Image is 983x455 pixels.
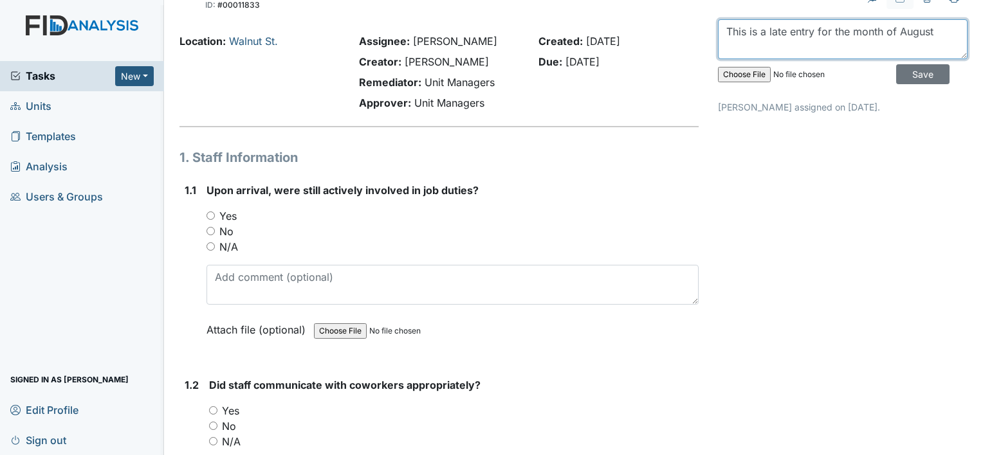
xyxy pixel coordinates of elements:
span: [PERSON_NAME] [405,55,489,68]
span: [DATE] [565,55,600,68]
span: Analysis [10,157,68,177]
a: Walnut St. [229,35,278,48]
button: New [115,66,154,86]
span: Edit Profile [10,400,78,420]
p: [PERSON_NAME] assigned on [DATE]. [718,100,968,114]
label: N/A [222,434,241,449]
input: No [209,422,217,430]
span: Users & Groups [10,187,103,207]
span: Sign out [10,430,66,450]
strong: Approver: [359,96,411,109]
strong: Creator: [359,55,401,68]
label: Attach file (optional) [207,315,311,337]
strong: Remediator: [359,76,421,89]
span: Did staff communicate with coworkers appropriately? [209,379,481,391]
strong: Created: [538,35,583,48]
span: Signed in as [PERSON_NAME] [10,370,129,389]
strong: Location: [179,35,226,48]
span: Unit Managers [425,76,495,89]
span: Units [10,96,51,116]
strong: Due: [538,55,562,68]
span: [DATE] [586,35,620,48]
label: 1.2 [185,377,199,393]
input: N/A [209,437,217,445]
input: No [207,227,215,235]
label: Yes [219,208,237,224]
input: Save [896,64,950,84]
input: Yes [207,211,215,220]
span: Unit Managers [414,96,484,109]
label: 1.1 [185,183,196,198]
label: No [219,224,234,239]
span: Upon arrival, were still actively involved in job duties? [207,184,479,197]
h1: 1. Staff Information [179,148,699,167]
input: Yes [209,406,217,415]
strong: Assignee: [359,35,410,48]
input: N/A [207,242,215,251]
a: Tasks [10,68,115,84]
span: [PERSON_NAME] [413,35,497,48]
label: Yes [222,403,239,418]
label: N/A [219,239,238,254]
label: No [222,418,236,434]
span: Templates [10,127,76,147]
